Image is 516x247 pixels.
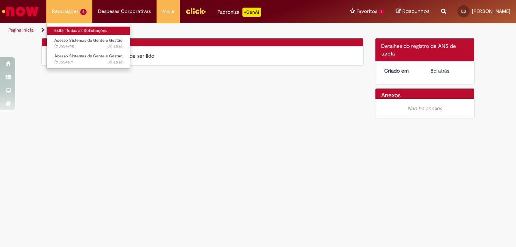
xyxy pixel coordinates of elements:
a: Página inicial [8,27,35,33]
span: R13554671 [54,59,123,65]
span: Acesso Sistemas de Gente e Gestão [54,38,123,43]
span: 2 [80,9,87,15]
span: 8d atrás [108,59,123,65]
span: LS [461,9,466,14]
span: Rascunhos [402,8,430,15]
span: More [162,8,174,15]
span: Acesso Sistemas de Gente e Gestão [54,53,123,59]
a: Aberto R13554740 : Acesso Sistemas de Gente e Gestão [47,36,130,51]
time: 22/09/2025 11:47:43 [108,43,123,49]
span: 8d atrás [431,67,449,74]
time: 22/09/2025 11:39:32 [108,59,123,65]
img: ServiceNow [1,4,40,19]
ul: Trilhas de página [6,23,338,37]
span: Requisições [52,8,79,15]
a: Exibir Todas as Solicitações [47,27,130,35]
em: Não há anexos [407,105,442,112]
span: Detalhes do registro de ANS de tarefa [381,43,456,57]
div: Padroniza [217,8,261,17]
a: Aberto R13554671 : Acesso Sistemas de Gente e Gestão [47,52,130,66]
span: 8d atrás [108,43,123,49]
h2: Anexos [381,92,400,99]
time: 22/09/2025 12:48:32 [431,67,449,74]
ul: Requisições [46,23,130,69]
p: +GenAi [242,8,261,17]
dt: Criado em [378,67,425,74]
a: Rascunhos [396,8,430,15]
div: Nenhum campo de comentário pode ser lido [47,52,358,60]
div: 22/09/2025 12:48:32 [431,67,466,74]
span: 1 [379,9,385,15]
span: R13554740 [54,43,123,49]
span: Favoritos [356,8,377,15]
span: Despesas Corporativas [98,8,151,15]
span: [PERSON_NAME] [472,8,510,14]
img: click_logo_yellow_360x200.png [185,5,206,17]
